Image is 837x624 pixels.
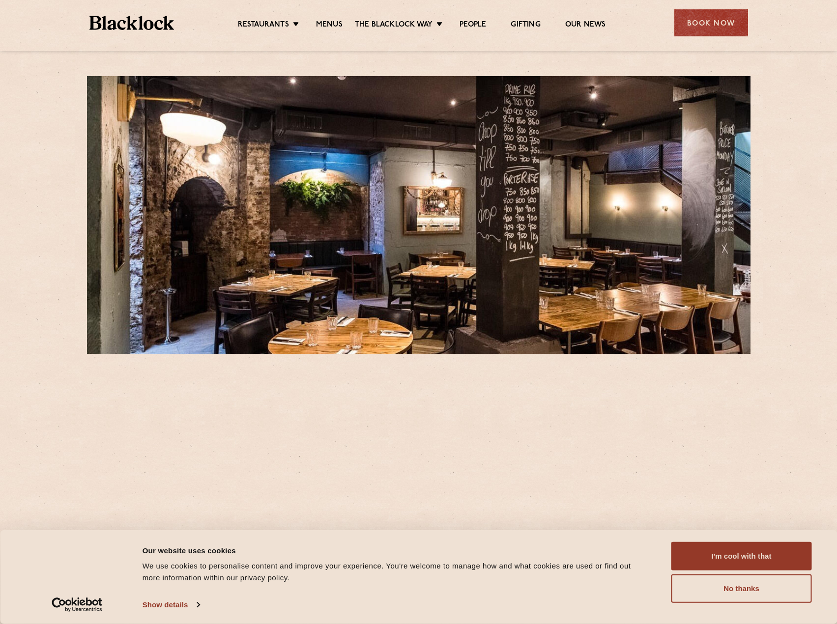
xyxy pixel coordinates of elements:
a: People [460,20,486,31]
a: Menus [316,20,343,31]
img: BL_Textured_Logo-footer-cropped.svg [89,16,174,30]
button: No thanks [671,574,812,603]
div: Book Now [674,9,748,36]
a: Restaurants [238,20,289,31]
div: Our website uses cookies [143,544,649,556]
a: Usercentrics Cookiebot - opens in a new window [34,597,120,612]
button: I'm cool with that [671,542,812,570]
a: The Blacklock Way [355,20,433,31]
a: Show details [143,597,200,612]
div: We use cookies to personalise content and improve your experience. You're welcome to manage how a... [143,560,649,584]
a: Gifting [511,20,540,31]
a: Our News [565,20,606,31]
